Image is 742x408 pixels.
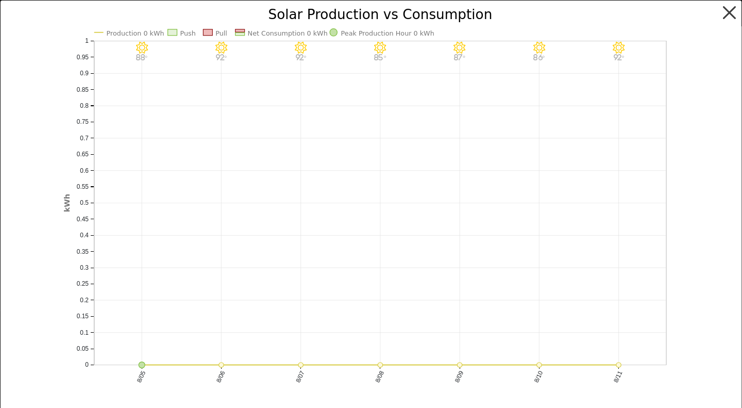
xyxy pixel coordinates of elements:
[136,370,147,384] text: 8/05
[136,42,147,54] i: 8/05 - Clear
[457,363,462,368] circle: onclick=""
[608,54,630,60] p: 92°
[295,42,307,54] i: 8/07 - Clear
[131,54,153,60] p: 88°
[215,29,227,37] text: Pull
[268,7,492,22] text: Solar Production vs Consumption
[219,363,224,368] circle: onclick=""
[77,281,89,288] text: 0.25
[529,54,550,60] p: 86°
[77,86,89,93] text: 0.85
[341,29,434,37] text: Peak Production Hour 0 kWh
[80,167,89,174] text: 0.6
[77,248,89,255] text: 0.35
[248,29,328,37] text: Net Consumption 0 kWh
[453,42,465,54] i: 8/09 - Clear
[374,370,385,384] text: 8/08
[298,363,303,368] circle: onclick=""
[294,370,306,384] text: 8/07
[77,118,89,125] text: 0.75
[290,54,312,60] p: 92°
[180,29,195,37] text: Push
[77,151,89,158] text: 0.65
[77,313,89,320] text: 0.15
[378,363,383,368] circle: onclick=""
[537,363,542,368] circle: onclick=""
[77,345,89,352] text: 0.05
[106,29,164,37] text: Production 0 kWh
[85,362,89,369] text: 0
[533,42,545,54] i: 8/10 - Clear
[613,42,625,54] i: 8/11 - Clear
[63,194,71,213] text: kWh
[77,183,89,190] text: 0.55
[210,54,232,60] p: 92°
[85,37,89,44] text: 1
[215,370,227,384] text: 8/06
[77,54,89,61] text: 0.95
[449,54,470,60] p: 87°
[612,370,624,384] text: 8/11
[77,216,89,223] text: 0.45
[616,363,621,368] circle: onclick=""
[80,232,89,239] text: 0.4
[453,370,465,384] text: 8/09
[80,200,89,207] text: 0.5
[533,370,545,384] text: 8/10
[369,54,391,60] p: 85°
[80,135,89,142] text: 0.7
[80,102,89,109] text: 0.8
[139,362,145,368] circle: onclick=""
[80,264,89,271] text: 0.3
[215,42,227,54] i: 8/06 - Clear
[374,42,386,54] i: 8/08 - Clear
[80,329,89,336] text: 0.1
[80,70,89,77] text: 0.9
[80,297,89,304] text: 0.2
